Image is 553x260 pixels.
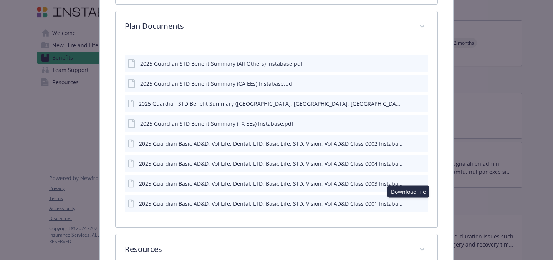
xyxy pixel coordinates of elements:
[139,160,403,168] div: 2025 Guardian Basic AD&D, Vol Life, Dental, LTD, Basic Life, STD, Vision, Vol AD&D Class 0004 Ins...
[406,80,412,88] button: download file
[116,11,437,43] div: Plan Documents
[140,60,303,68] div: 2025 Guardian STD Benefit Summary (All Others) Instabase.pdf
[418,160,425,168] button: preview file
[406,140,412,148] button: download file
[418,180,425,188] button: preview file
[406,100,412,108] button: download file
[406,60,412,68] button: download file
[406,180,412,188] button: download file
[418,140,425,148] button: preview file
[406,120,412,128] button: download file
[139,200,403,208] div: 2025 Guardian Basic AD&D, Vol Life, Dental, LTD, Basic Life, STD, Vision, Vol AD&D Class 0001 Ins...
[387,186,429,198] div: Download file
[139,180,403,188] div: 2025 Guardian Basic AD&D, Vol Life, Dental, LTD, Basic Life, STD, Vision, Vol AD&D Class 0003 Ins...
[116,43,437,227] div: Plan Documents
[406,160,412,168] button: download file
[406,200,412,208] button: download file
[418,60,425,68] button: preview file
[418,200,425,208] button: preview file
[418,100,425,108] button: preview file
[418,80,425,88] button: preview file
[140,120,293,128] div: 2025 Guardian STD Benefit Summary (TX EEs) Instabase.pdf
[125,243,410,255] p: Resources
[418,120,425,128] button: preview file
[125,20,410,32] p: Plan Documents
[140,80,294,88] div: 2025 Guardian STD Benefit Summary (CA EEs) Instabase.pdf
[139,100,402,108] div: 2025 Guardian STD Benefit Summary ([GEOGRAPHIC_DATA], [GEOGRAPHIC_DATA], [GEOGRAPHIC_DATA] EEs) I...
[139,140,403,148] div: 2025 Guardian Basic AD&D, Vol Life, Dental, LTD, Basic Life, STD, Vision, Vol AD&D Class 0002 Ins...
